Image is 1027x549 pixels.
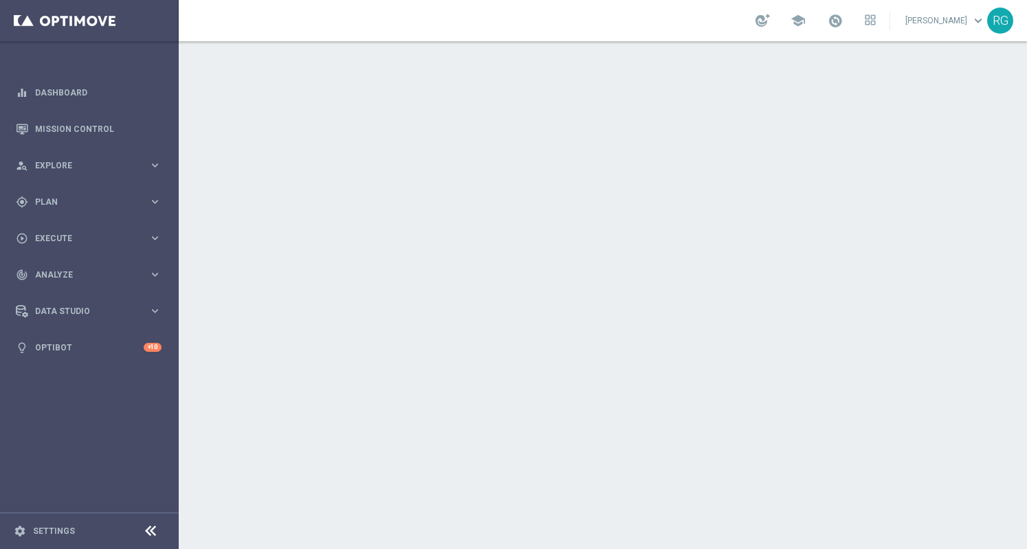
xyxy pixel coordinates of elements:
[16,269,28,281] i: track_changes
[15,124,162,135] button: Mission Control
[35,161,148,170] span: Explore
[148,232,162,245] i: keyboard_arrow_right
[35,74,162,111] a: Dashboard
[16,341,28,354] i: lightbulb
[16,305,148,317] div: Data Studio
[35,111,162,147] a: Mission Control
[16,329,162,366] div: Optibot
[35,234,148,243] span: Execute
[144,343,162,352] div: +10
[904,10,987,31] a: [PERSON_NAME]keyboard_arrow_down
[16,111,162,147] div: Mission Control
[16,196,28,208] i: gps_fixed
[33,527,75,535] a: Settings
[148,268,162,281] i: keyboard_arrow_right
[16,159,148,172] div: Explore
[16,159,28,172] i: person_search
[35,271,148,279] span: Analyze
[791,13,806,28] span: school
[15,160,162,171] button: person_search Explore keyboard_arrow_right
[987,8,1013,34] div: RG
[16,232,148,245] div: Execute
[35,198,148,206] span: Plan
[15,197,162,208] button: gps_fixed Plan keyboard_arrow_right
[15,306,162,317] button: Data Studio keyboard_arrow_right
[16,196,148,208] div: Plan
[16,269,148,281] div: Analyze
[971,13,986,28] span: keyboard_arrow_down
[35,329,144,366] a: Optibot
[15,342,162,353] button: lightbulb Optibot +10
[16,232,28,245] i: play_circle_outline
[15,87,162,98] button: equalizer Dashboard
[148,159,162,172] i: keyboard_arrow_right
[35,307,148,315] span: Data Studio
[15,269,162,280] button: track_changes Analyze keyboard_arrow_right
[15,233,162,244] button: play_circle_outline Execute keyboard_arrow_right
[148,304,162,317] i: keyboard_arrow_right
[14,525,26,537] i: settings
[148,195,162,208] i: keyboard_arrow_right
[16,74,162,111] div: Dashboard
[16,87,28,99] i: equalizer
